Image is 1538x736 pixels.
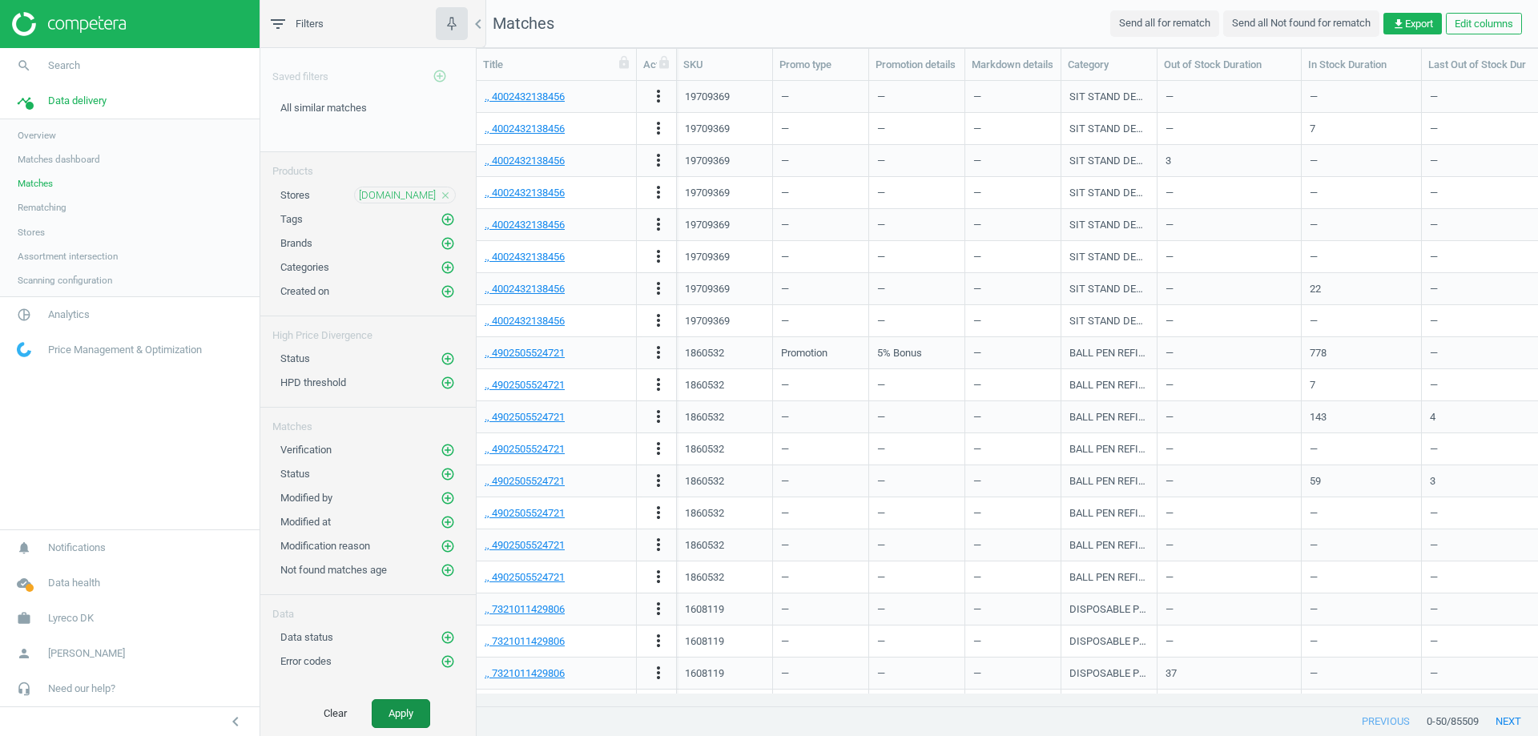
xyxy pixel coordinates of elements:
[649,183,668,202] i: more_vert
[781,627,860,655] div: —
[1310,147,1413,175] div: —
[1383,13,1442,35] button: get_appExport
[649,375,668,396] button: more_vert
[280,213,303,225] span: Tags
[685,218,730,232] div: 19709369
[781,275,860,303] div: —
[1166,243,1293,271] div: —
[483,58,630,72] div: Title
[973,307,1053,335] div: —
[685,90,730,104] div: 19709369
[1310,243,1413,271] div: —
[973,147,1053,175] div: —
[48,308,90,322] span: Analytics
[485,90,565,103] a: ., 4002432138456
[649,151,668,170] i: more_vert
[649,215,668,235] button: more_vert
[477,81,1538,694] div: grid
[781,179,860,207] div: —
[9,86,39,116] i: timeline
[441,212,455,227] i: add_circle_outline
[359,188,436,203] span: [DOMAIN_NAME]
[48,94,107,108] span: Data delivery
[877,371,956,399] div: —
[1479,707,1538,736] button: next
[649,503,668,524] button: more_vert
[485,539,565,551] a: ., 4902505524721
[280,352,310,364] span: Status
[973,275,1053,303] div: —
[781,467,860,495] div: —
[485,155,565,167] a: ., 4002432138456
[781,307,860,335] div: —
[441,491,455,505] i: add_circle_outline
[280,237,312,249] span: Brands
[1166,467,1293,495] div: —
[48,576,100,590] span: Data health
[972,58,1054,72] div: Markdown details
[1069,346,1149,360] div: BALL PEN REFILLS
[48,541,106,555] span: Notifications
[215,711,256,732] button: chevron_left
[1069,314,1149,328] div: SIT STAND DESKS
[1310,82,1413,111] div: —
[440,351,456,367] button: add_circle_outline
[973,531,1053,559] div: —
[877,467,956,495] div: —
[781,371,860,399] div: —
[260,408,476,434] div: Matches
[441,236,455,251] i: add_circle_outline
[649,567,668,586] i: more_vert
[683,58,766,72] div: SKU
[280,540,370,552] span: Modification reason
[280,376,346,388] span: HPD threshold
[440,284,456,300] button: add_circle_outline
[1166,211,1293,239] div: —
[1310,435,1413,463] div: —
[781,435,860,463] div: —
[260,48,476,93] div: Saved filters
[1069,506,1149,521] div: BALL PEN REFILLS
[649,311,668,330] i: more_vert
[877,147,956,175] div: —
[1166,307,1293,335] div: —
[48,682,115,696] span: Need our help?
[280,468,310,480] span: Status
[1446,13,1522,35] button: Edit columns
[12,12,126,36] img: ajHJNr6hYgQAAAAASUVORK5CYII=
[1069,218,1149,232] div: SIT STAND DESKS
[649,407,668,428] button: more_vert
[1166,275,1293,303] div: —
[649,119,668,138] i: more_vert
[649,151,668,171] button: more_vert
[649,439,668,460] button: more_vert
[1166,179,1293,207] div: —
[1069,602,1149,617] div: DISPOSABLE PLATES & BOWLS
[307,699,364,728] button: Clear
[48,611,94,625] span: Lyreco DK
[685,186,730,200] div: 19709369
[649,535,668,554] i: more_vert
[781,499,860,527] div: —
[1166,154,1171,168] div: 3
[9,50,39,81] i: search
[280,285,329,297] span: Created on
[1164,58,1294,72] div: Out of Stock Duration
[1166,371,1293,399] div: —
[649,663,668,682] i: more_vert
[440,259,456,275] button: add_circle_outline
[485,315,565,327] a: ., 4002432138456
[649,183,668,203] button: more_vert
[685,154,730,168] div: 19709369
[440,562,456,578] button: add_circle_outline
[18,153,100,166] span: Matches dashboard
[685,122,730,136] div: 19709369
[18,250,118,263] span: Assortment intersection
[1166,595,1293,623] div: —
[485,251,565,263] a: ., 4002432138456
[440,538,456,554] button: add_circle_outline
[18,226,45,239] span: Stores
[424,60,456,93] button: add_circle_outline
[280,492,332,504] span: Modified by
[649,279,668,300] button: more_vert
